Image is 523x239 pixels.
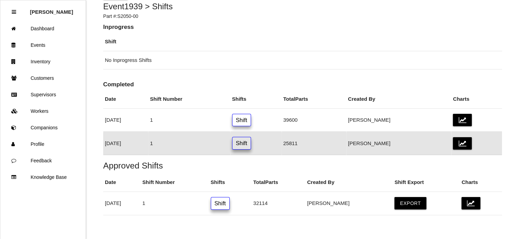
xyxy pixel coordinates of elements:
[141,192,209,215] td: 1
[103,23,134,30] b: Inprogress
[251,192,305,215] td: 32114
[0,53,86,70] a: Inventory
[0,136,86,152] a: Profile
[282,90,346,108] th: Total Parts
[141,173,209,192] th: Shift Number
[346,132,451,155] td: [PERSON_NAME]
[0,70,86,86] a: Customers
[148,108,230,132] td: 1
[103,173,141,192] th: Date
[0,20,86,37] a: Dashboard
[282,108,346,132] td: 39600
[103,13,502,20] p: Part #: S2050-00
[305,192,393,215] td: [PERSON_NAME]
[0,169,86,185] a: Knowledge Base
[103,132,148,155] td: [DATE]
[346,90,451,108] th: Created By
[282,132,346,155] td: 25811
[103,192,141,215] td: [DATE]
[0,119,86,136] a: Companions
[0,152,86,169] a: Feedback
[230,90,282,108] th: Shifts
[103,108,148,132] td: [DATE]
[103,51,502,69] td: No Inprogress Shifts
[251,173,305,192] th: Total Parts
[0,37,86,53] a: Events
[451,90,502,108] th: Charts
[103,33,502,51] th: Shift
[211,197,230,210] a: Shift
[148,90,230,108] th: Shift Number
[393,173,460,192] th: Shift Export
[30,4,73,15] p: Rosie Blandino
[0,86,86,103] a: Supervisors
[305,173,393,192] th: Created By
[103,90,148,108] th: Date
[12,4,16,20] div: Close
[460,173,502,192] th: Charts
[232,114,251,127] a: Shift
[103,81,134,88] b: Completed
[346,108,451,132] td: [PERSON_NAME]
[394,197,426,209] button: Export
[103,161,502,170] h5: Approved Shifts
[103,2,502,11] h4: Event 1939 > Shifts
[0,103,86,119] a: Workers
[209,173,252,192] th: Shifts
[232,137,251,150] a: Shift
[148,132,230,155] td: 1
